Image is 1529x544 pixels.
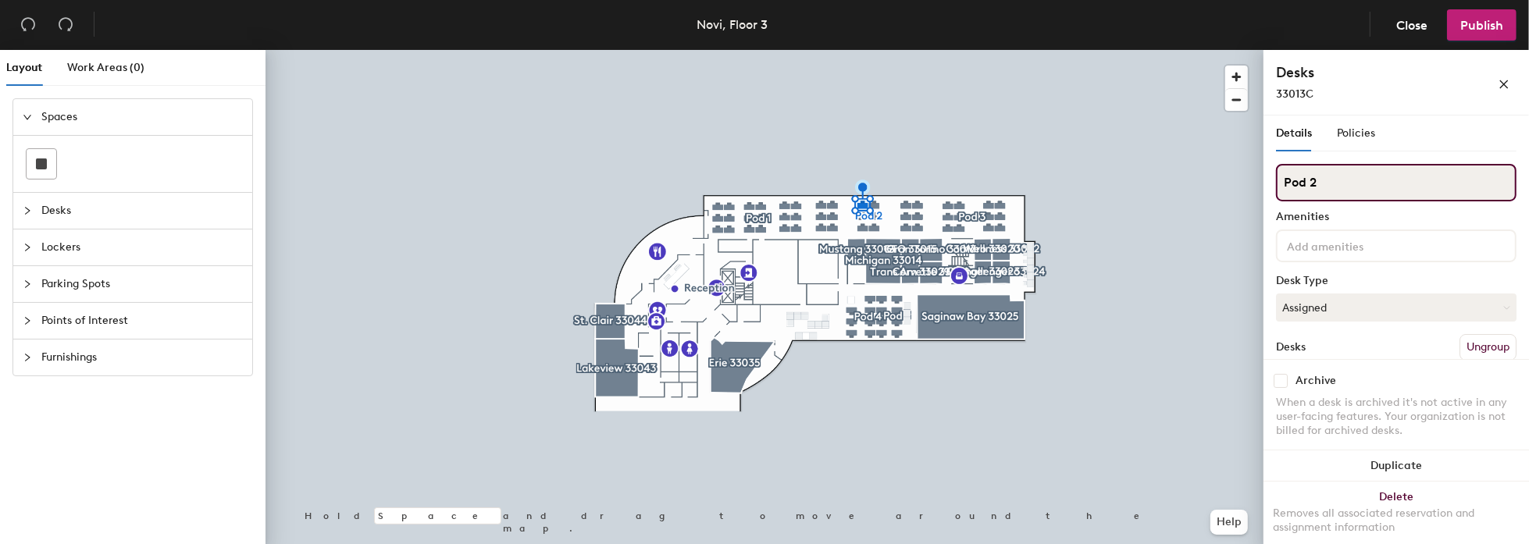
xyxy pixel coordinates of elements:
input: Add amenities [1284,236,1424,254]
button: Help [1210,510,1248,535]
span: Layout [6,61,42,74]
span: collapsed [23,279,32,289]
div: Removes all associated reservation and assignment information [1273,507,1520,535]
button: Undo (⌘ + Z) [12,9,44,41]
h4: Desks [1276,62,1448,83]
div: Desk Type [1276,275,1517,287]
span: expanded [23,112,32,122]
span: undo [20,16,36,32]
span: Close [1396,18,1427,33]
button: Duplicate [1263,450,1529,482]
span: collapsed [23,316,32,325]
span: Furnishings [41,340,243,375]
span: Work Areas (0) [67,61,144,74]
span: Policies [1337,126,1375,140]
span: Lockers [41,229,243,265]
span: Spaces [41,99,243,135]
span: collapsed [23,243,32,252]
span: 33013C [1276,87,1313,101]
button: Close [1383,9,1441,41]
div: Novi, Floor 3 [697,15,768,34]
div: When a desk is archived it's not active in any user-facing features. Your organization is not bil... [1276,396,1517,438]
button: Redo (⌘ + ⇧ + Z) [50,9,81,41]
div: Desks [1276,341,1306,354]
div: Archive [1296,375,1336,387]
span: Desks [41,193,243,229]
div: Amenities [1276,211,1517,223]
span: collapsed [23,353,32,362]
span: Publish [1460,18,1503,33]
span: Parking Spots [41,266,243,302]
span: close [1499,79,1509,90]
button: Publish [1447,9,1517,41]
span: collapsed [23,206,32,215]
span: Points of Interest [41,303,243,339]
span: Details [1276,126,1312,140]
button: Ungroup [1459,334,1517,361]
button: Assigned [1276,293,1517,322]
